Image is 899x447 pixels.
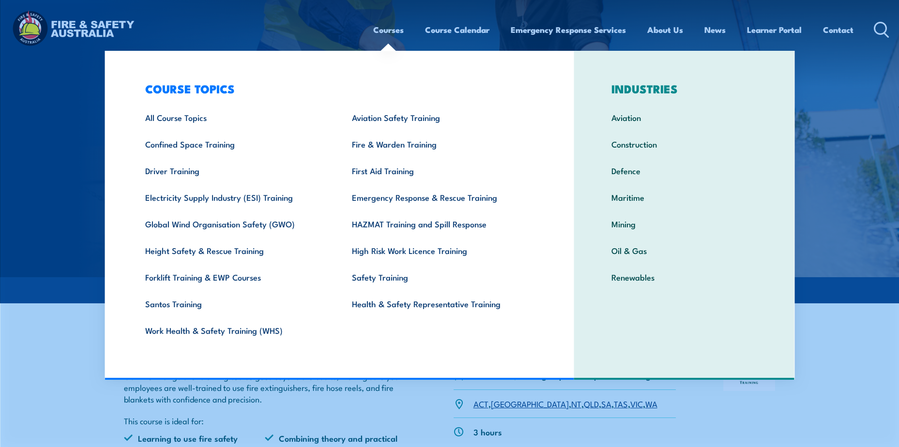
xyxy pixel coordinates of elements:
[647,17,683,43] a: About Us
[491,398,569,409] a: [GEOGRAPHIC_DATA]
[596,104,772,131] a: Aviation
[596,237,772,264] a: Oil & Gas
[645,398,657,409] a: WA
[704,17,726,43] a: News
[425,17,489,43] a: Course Calendar
[130,317,337,343] a: Work Health & Safety Training (WHS)
[596,82,772,95] h3: INDUSTRIES
[130,157,337,184] a: Driver Training
[337,104,544,131] a: Aviation Safety Training
[124,371,407,404] p: Our Fire Extinguisher training course goes beyond the basics, making sure your employees are well...
[337,210,544,237] a: HAZMAT Training and Spill Response
[571,398,581,409] a: NT
[584,398,599,409] a: QLD
[130,82,544,95] h3: COURSE TOPICS
[473,398,488,409] a: ACT
[473,426,502,437] p: 3 hours
[601,398,611,409] a: SA
[130,290,337,317] a: Santos Training
[130,237,337,264] a: Height Safety & Rescue Training
[337,157,544,184] a: First Aid Training
[596,184,772,210] a: Maritime
[130,131,337,157] a: Confined Space Training
[823,17,853,43] a: Contact
[596,210,772,237] a: Mining
[596,157,772,184] a: Defence
[337,264,544,290] a: Safety Training
[130,264,337,290] a: Forklift Training & EWP Courses
[130,210,337,237] a: Global Wind Organisation Safety (GWO)
[511,17,626,43] a: Emergency Response Services
[337,290,544,317] a: Health & Safety Representative Training
[596,131,772,157] a: Construction
[630,398,643,409] a: VIC
[337,131,544,157] a: Fire & Warden Training
[373,17,404,43] a: Courses
[130,184,337,210] a: Electricity Supply Industry (ESI) Training
[337,237,544,264] a: High Risk Work Licence Training
[473,398,657,409] p: , , , , , , ,
[124,415,407,426] p: This course is ideal for:
[596,264,772,290] a: Renewables
[614,398,628,409] a: TAS
[337,184,544,210] a: Emergency Response & Rescue Training
[130,104,337,131] a: All Course Topics
[747,17,802,43] a: Learner Portal
[473,370,655,381] p: Individuals, Small groups or Corporate bookings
